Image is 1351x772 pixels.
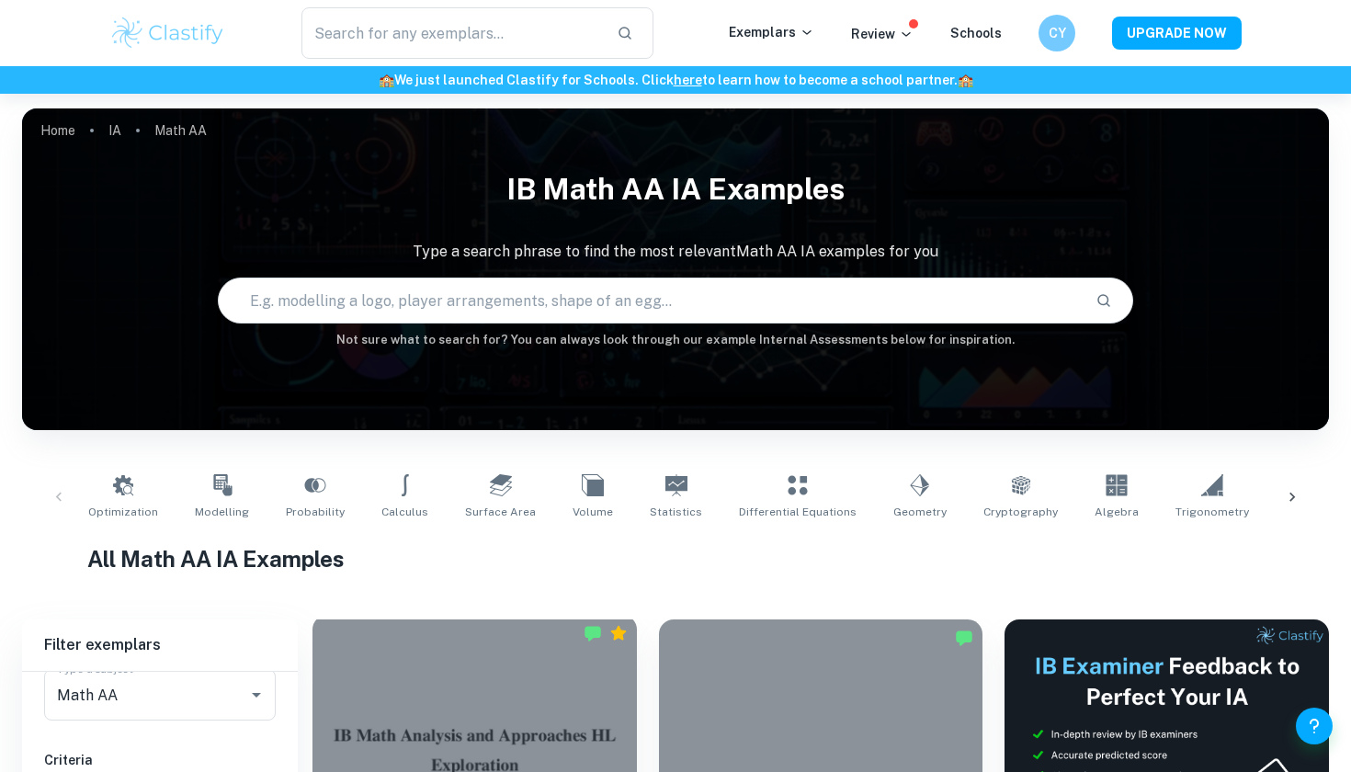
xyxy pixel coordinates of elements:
span: Modelling [195,504,249,520]
span: Cryptography [983,504,1058,520]
button: Search [1088,285,1119,316]
span: Surface Area [465,504,536,520]
span: Statistics [650,504,702,520]
span: Differential Equations [739,504,857,520]
span: Trigonometry [1175,504,1249,520]
span: 🏫 [958,73,973,87]
input: Search for any exemplars... [301,7,602,59]
input: E.g. modelling a logo, player arrangements, shape of an egg... [219,275,1080,326]
p: Math AA [154,120,207,141]
button: Help and Feedback [1296,708,1333,744]
h6: Not sure what to search for? You can always look through our example Internal Assessments below f... [22,331,1329,349]
a: Home [40,118,75,143]
button: CY [1039,15,1075,51]
span: Volume [573,504,613,520]
h1: All Math AA IA Examples [87,542,1264,575]
a: Schools [950,26,1002,40]
p: Review [851,24,914,44]
p: Exemplars [729,22,814,42]
h6: CY [1047,23,1068,43]
span: Algebra [1095,504,1139,520]
button: UPGRADE NOW [1112,17,1242,50]
span: Calculus [381,504,428,520]
h6: We just launched Clastify for Schools. Click to learn how to become a school partner. [4,70,1347,90]
img: Marked [584,624,602,642]
h1: IB Math AA IA examples [22,160,1329,219]
h6: Criteria [44,750,276,770]
img: Clastify logo [109,15,226,51]
span: Probability [286,504,345,520]
div: Premium [609,624,628,642]
button: Open [244,682,269,708]
h6: Filter exemplars [22,619,298,671]
p: Type a search phrase to find the most relevant Math AA IA examples for you [22,241,1329,263]
span: Geometry [893,504,947,520]
a: here [674,73,702,87]
img: Marked [955,629,973,647]
a: IA [108,118,121,143]
span: Optimization [88,504,158,520]
span: 🏫 [379,73,394,87]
